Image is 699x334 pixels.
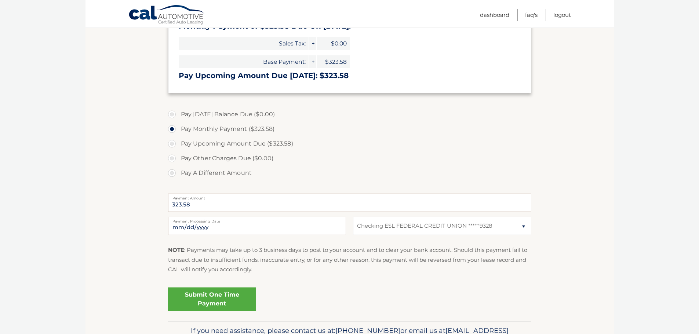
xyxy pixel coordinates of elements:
[168,166,531,180] label: Pay A Different Amount
[168,245,531,274] p: : Payments may take up to 3 business days to post to your account and to clear your bank account....
[168,194,531,199] label: Payment Amount
[168,151,531,166] label: Pay Other Charges Due ($0.00)
[168,246,184,253] strong: NOTE
[179,55,309,68] span: Base Payment:
[309,55,316,68] span: +
[168,217,346,235] input: Payment Date
[168,122,531,136] label: Pay Monthly Payment ($323.58)
[525,9,538,21] a: FAQ's
[168,217,346,223] label: Payment Processing Date
[168,194,531,212] input: Payment Amount
[168,136,531,151] label: Pay Upcoming Amount Due ($323.58)
[128,5,205,26] a: Cal Automotive
[317,37,350,50] span: $0.00
[317,55,350,68] span: $323.58
[168,107,531,122] label: Pay [DATE] Balance Due ($0.00)
[179,37,309,50] span: Sales Tax:
[179,71,521,80] h3: Pay Upcoming Amount Due [DATE]: $323.58
[553,9,571,21] a: Logout
[309,37,316,50] span: +
[480,9,509,21] a: Dashboard
[168,287,256,311] a: Submit One Time Payment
